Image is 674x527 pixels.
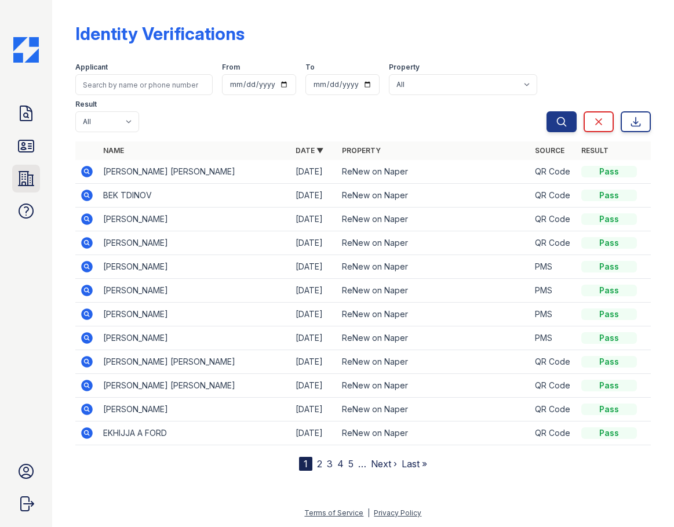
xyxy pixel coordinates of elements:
[337,326,530,350] td: ReNew on Naper
[581,237,637,249] div: Pass
[402,458,427,470] a: Last »
[99,421,292,445] td: EKHIJJA A FORD
[291,255,337,279] td: [DATE]
[296,146,323,155] a: Date ▼
[581,308,637,320] div: Pass
[291,279,337,303] td: [DATE]
[75,74,213,95] input: Search by name or phone number
[374,508,421,517] a: Privacy Policy
[337,160,530,184] td: ReNew on Naper
[367,508,370,517] div: |
[305,63,315,72] label: To
[337,208,530,231] td: ReNew on Naper
[337,458,344,470] a: 4
[291,303,337,326] td: [DATE]
[291,326,337,350] td: [DATE]
[327,458,333,470] a: 3
[581,166,637,177] div: Pass
[581,380,637,391] div: Pass
[581,285,637,296] div: Pass
[222,63,240,72] label: From
[99,326,292,350] td: [PERSON_NAME]
[530,421,577,445] td: QR Code
[75,100,97,109] label: Result
[389,63,420,72] label: Property
[291,231,337,255] td: [DATE]
[291,374,337,398] td: [DATE]
[75,23,245,44] div: Identity Verifications
[348,458,354,470] a: 5
[99,255,292,279] td: [PERSON_NAME]
[337,350,530,374] td: ReNew on Naper
[99,208,292,231] td: [PERSON_NAME]
[291,184,337,208] td: [DATE]
[337,231,530,255] td: ReNew on Naper
[337,279,530,303] td: ReNew on Naper
[358,457,366,471] span: …
[337,398,530,421] td: ReNew on Naper
[337,255,530,279] td: ReNew on Naper
[291,421,337,445] td: [DATE]
[371,458,397,470] a: Next ›
[581,404,637,415] div: Pass
[530,350,577,374] td: QR Code
[581,213,637,225] div: Pass
[99,160,292,184] td: [PERSON_NAME] [PERSON_NAME]
[530,160,577,184] td: QR Code
[99,374,292,398] td: [PERSON_NAME] [PERSON_NAME]
[581,261,637,272] div: Pass
[337,374,530,398] td: ReNew on Naper
[75,63,108,72] label: Applicant
[337,184,530,208] td: ReNew on Naper
[299,457,312,471] div: 1
[291,350,337,374] td: [DATE]
[581,190,637,201] div: Pass
[530,255,577,279] td: PMS
[581,146,609,155] a: Result
[99,231,292,255] td: [PERSON_NAME]
[337,421,530,445] td: ReNew on Naper
[13,37,39,63] img: CE_Icon_Blue-c292c112584629df590d857e76928e9f676e5b41ef8f769ba2f05ee15b207248.png
[337,303,530,326] td: ReNew on Naper
[291,208,337,231] td: [DATE]
[304,508,363,517] a: Terms of Service
[530,231,577,255] td: QR Code
[530,279,577,303] td: PMS
[99,184,292,208] td: BEK TDINOV
[99,350,292,374] td: [PERSON_NAME] [PERSON_NAME]
[581,332,637,344] div: Pass
[99,398,292,421] td: [PERSON_NAME]
[291,160,337,184] td: [DATE]
[103,146,124,155] a: Name
[291,398,337,421] td: [DATE]
[535,146,564,155] a: Source
[342,146,381,155] a: Property
[530,374,577,398] td: QR Code
[530,208,577,231] td: QR Code
[99,279,292,303] td: [PERSON_NAME]
[581,427,637,439] div: Pass
[530,184,577,208] td: QR Code
[530,398,577,421] td: QR Code
[99,303,292,326] td: [PERSON_NAME]
[530,326,577,350] td: PMS
[317,458,322,470] a: 2
[581,356,637,368] div: Pass
[530,303,577,326] td: PMS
